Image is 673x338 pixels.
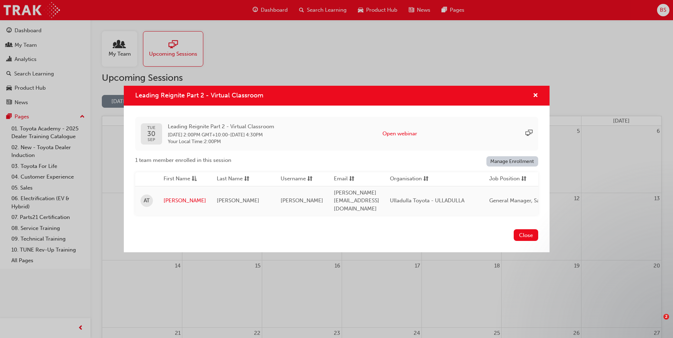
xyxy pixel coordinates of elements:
span: Ulladulla Toyota - ULLADULLA [390,197,464,204]
span: [PERSON_NAME][EMAIL_ADDRESS][DOMAIN_NAME] [334,190,379,212]
div: - [168,123,274,145]
span: asc-icon [192,175,197,184]
span: sorting-icon [423,175,429,184]
button: First Nameasc-icon [164,175,203,184]
button: Open webinar [382,130,417,138]
span: AT [144,197,150,205]
span: sorting-icon [349,175,354,184]
button: Last Namesorting-icon [217,175,256,184]
span: Leading Reignite Part 2 - Virtual Classroom [135,91,263,99]
span: Leading Reignite Part 2 - Virtual Classroom [168,123,274,131]
span: Email [334,175,348,184]
a: Manage Enrollment [486,156,538,167]
span: 30 [147,130,155,137]
span: Your Local Time : 2:00PM [168,139,274,145]
span: Last Name [217,175,243,184]
span: sessionType_ONLINE_URL-icon [525,130,533,138]
a: [PERSON_NAME] [164,197,206,205]
span: TUE [147,125,155,130]
span: cross-icon [533,93,538,99]
span: sorting-icon [521,175,526,184]
span: [PERSON_NAME] [217,197,259,204]
span: 2 [663,314,669,320]
button: cross-icon [533,91,538,100]
span: First Name [164,175,190,184]
span: [PERSON_NAME] [281,197,323,204]
button: Job Positionsorting-icon [489,175,528,184]
span: 30 Sep 2025 4:30PM [230,132,263,138]
span: sorting-icon [307,175,313,184]
span: 30 Sep 2025 2:00PM GMT+10:00 [168,132,228,138]
span: sorting-icon [244,175,249,184]
span: 1 team member enrolled in this session [135,156,231,164]
span: SEP [147,137,155,142]
div: Leading Reignite Part 2 - Virtual Classroom [124,86,550,252]
button: Close [514,229,538,241]
span: General Manager, Sales Manager [489,197,569,204]
span: Username [281,175,306,184]
button: Usernamesorting-icon [281,175,320,184]
span: Job Position [489,175,520,184]
span: Organisation [390,175,422,184]
iframe: Intercom live chat [649,314,666,331]
button: Emailsorting-icon [334,175,373,184]
button: Organisationsorting-icon [390,175,429,184]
